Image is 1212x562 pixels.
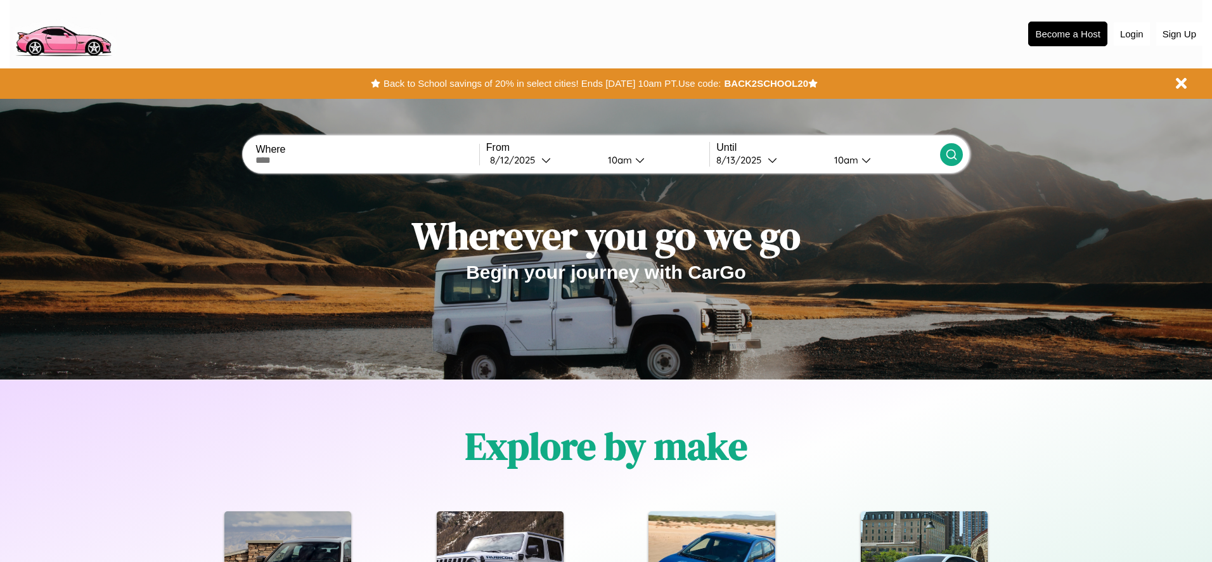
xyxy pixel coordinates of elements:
h1: Explore by make [465,420,747,472]
button: Back to School savings of 20% in select cities! Ends [DATE] 10am PT.Use code: [380,75,724,93]
label: From [486,142,709,153]
b: BACK2SCHOOL20 [724,78,808,89]
button: 10am [824,153,939,167]
div: 10am [828,154,861,166]
button: Become a Host [1028,22,1107,46]
div: 10am [602,154,635,166]
button: Login [1114,22,1150,46]
label: Where [255,144,479,155]
img: logo [10,6,117,60]
button: 8/12/2025 [486,153,598,167]
button: Sign Up [1156,22,1202,46]
label: Until [716,142,939,153]
button: 10am [598,153,709,167]
div: 8 / 13 / 2025 [716,154,768,166]
div: 8 / 12 / 2025 [490,154,541,166]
